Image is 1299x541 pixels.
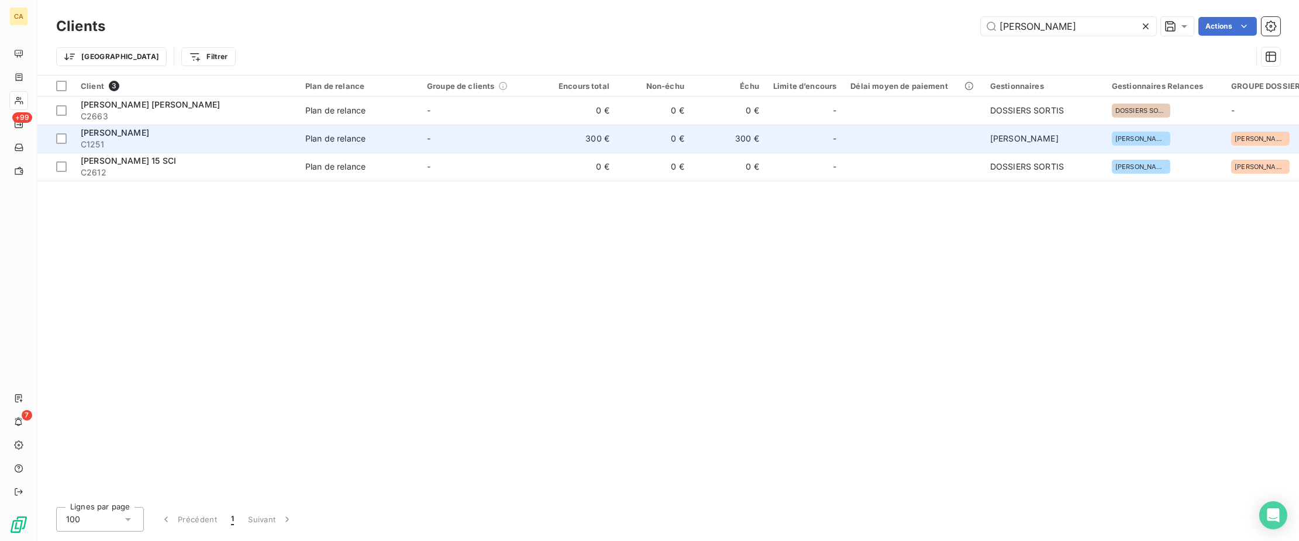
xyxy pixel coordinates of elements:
[833,161,836,173] span: -
[427,105,430,115] span: -
[224,507,241,532] button: 1
[691,153,766,181] td: 0 €
[1231,105,1235,115] span: -
[990,161,1064,171] span: DOSSIERS SORTIS
[81,167,291,178] span: C2612
[1259,501,1287,529] div: Open Intercom Messenger
[427,161,430,171] span: -
[427,81,495,91] span: Groupe de clients
[241,507,300,532] button: Suivant
[691,125,766,153] td: 300 €
[1235,135,1286,142] span: [PERSON_NAME]
[616,125,691,153] td: 0 €
[773,81,836,91] div: Limite d’encours
[12,112,32,123] span: +99
[305,133,366,144] div: Plan de relance
[9,115,27,133] a: +99
[66,514,80,525] span: 100
[231,514,234,525] span: 1
[542,125,616,153] td: 300 €
[9,515,28,534] img: Logo LeanPay
[623,81,684,91] div: Non-échu
[1115,107,1167,114] span: DOSSIERS SORTIS
[305,81,413,91] div: Plan de relance
[81,111,291,122] span: C2663
[833,133,836,144] span: -
[833,105,836,116] span: -
[153,507,224,532] button: Précédent
[1198,17,1257,36] button: Actions
[109,81,119,91] span: 3
[691,97,766,125] td: 0 €
[542,153,616,181] td: 0 €
[1112,81,1217,91] div: Gestionnaires Relances
[1115,163,1167,170] span: [PERSON_NAME]
[81,156,176,166] span: [PERSON_NAME] 15 SCI
[616,97,691,125] td: 0 €
[56,47,167,66] button: [GEOGRAPHIC_DATA]
[698,81,759,91] div: Échu
[181,47,235,66] button: Filtrer
[22,410,32,421] span: 7
[305,161,366,173] div: Plan de relance
[81,128,149,137] span: [PERSON_NAME]
[990,81,1098,91] div: Gestionnaires
[1115,135,1167,142] span: [PERSON_NAME]
[81,139,291,150] span: C1251
[549,81,609,91] div: Encours total
[542,97,616,125] td: 0 €
[427,133,430,143] span: -
[305,105,366,116] div: Plan de relance
[990,133,1059,143] span: [PERSON_NAME]
[9,7,28,26] div: CA
[850,81,976,91] div: Délai moyen de paiement
[81,81,104,91] span: Client
[981,17,1156,36] input: Rechercher
[990,105,1064,115] span: DOSSIERS SORTIS
[1235,163,1286,170] span: [PERSON_NAME]
[56,16,105,37] h3: Clients
[81,99,220,109] span: [PERSON_NAME] [PERSON_NAME]
[616,153,691,181] td: 0 €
